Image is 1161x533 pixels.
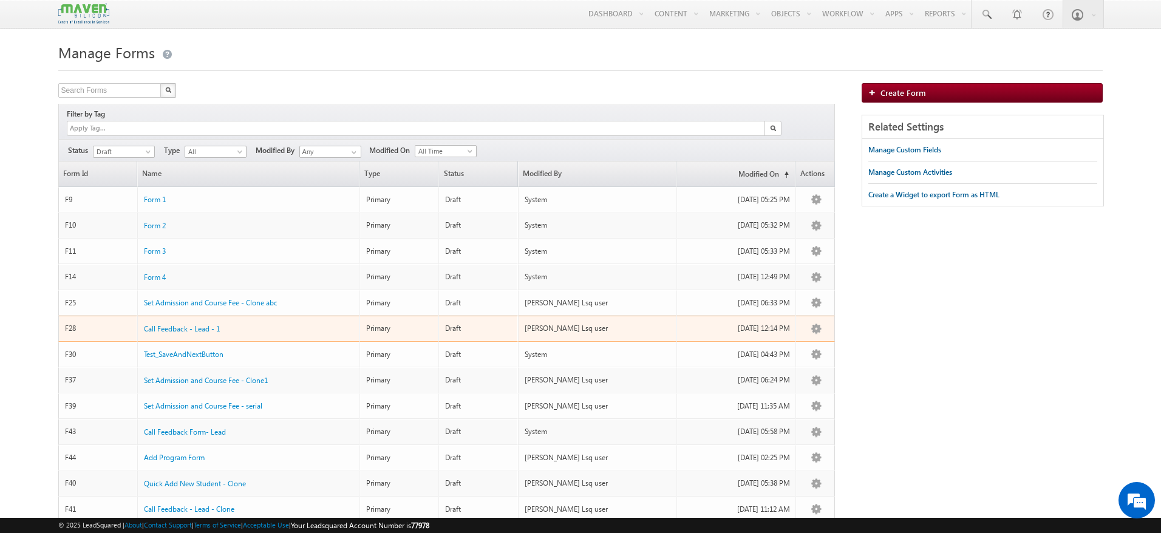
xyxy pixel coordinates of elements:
span: Form 2 [144,221,166,230]
a: Add Program Form [144,452,205,463]
span: Modified By [256,145,299,156]
a: Call Feedback - Lead - 1 [144,324,220,334]
div: [DATE] 05:33 PM [683,246,790,257]
div: Draft [445,220,512,231]
div: Draft [445,246,512,257]
div: [DATE] 04:43 PM [683,349,790,360]
div: Draft [445,349,512,360]
div: [DATE] 05:38 PM [683,478,790,489]
div: Manage Custom Activities [868,167,952,178]
span: Status [68,145,93,156]
span: All [185,146,243,157]
div: F28 [65,323,132,334]
div: F41 [65,504,132,515]
span: Manage Forms [58,42,155,62]
div: Primary [366,401,434,412]
div: Primary [366,297,434,308]
div: [PERSON_NAME] Lsq user [525,504,671,515]
div: System [525,194,671,205]
span: 77978 [411,521,429,530]
a: Call Feedback Form- Lead [144,427,226,438]
span: Draft [94,146,151,157]
a: Form 1 [144,194,166,205]
span: Actions [796,161,834,186]
div: Related Settings [862,115,1103,139]
div: [DATE] 06:24 PM [683,375,790,385]
span: Modified On [369,145,415,156]
span: © 2025 LeadSquared | | | | | [58,520,429,531]
span: Test_SaveAndNextButton [144,350,223,359]
a: Modified By [519,161,676,186]
span: Call Feedback - Lead - Clone [144,504,234,514]
a: Form 3 [144,246,166,257]
a: About [124,521,142,529]
a: Form 4 [144,272,166,283]
div: Primary [366,478,434,489]
div: Primary [366,246,434,257]
div: Draft [445,323,512,334]
a: Modified On(sorted ascending) [677,161,795,186]
div: F40 [65,478,132,489]
img: Search [165,87,171,93]
div: Draft [445,401,512,412]
span: Type [164,145,185,156]
span: Set Admission and Course Fee - serial [144,401,262,410]
div: Primary [366,323,434,334]
span: Set Admission and Course Fee - Clone abc [144,298,277,307]
span: Call Feedback - Lead - 1 [144,324,220,333]
div: [DATE] 05:58 PM [683,426,790,437]
div: Draft [445,478,512,489]
a: Draft [93,146,155,158]
span: Form 3 [144,246,166,256]
div: Primary [366,271,434,282]
div: Filter by Tag [67,107,109,121]
div: F39 [65,401,132,412]
div: Primary [366,504,434,515]
div: Primary [366,426,434,437]
div: F30 [65,349,132,360]
a: Contact Support [144,521,192,529]
div: [DATE] 11:35 AM [683,401,790,412]
div: [DATE] 05:25 PM [683,194,790,205]
div: Draft [445,271,512,282]
span: Type [360,161,438,186]
a: Form 2 [144,220,166,231]
span: Your Leadsquared Account Number is [291,521,429,530]
div: F9 [65,194,132,205]
div: F43 [65,426,132,437]
div: Primary [366,375,434,385]
a: Quick Add New Student - Clone [144,478,246,489]
a: Create a Widget to export Form as HTML [868,184,999,206]
a: Manage Custom Activities [868,161,952,183]
input: Type to Search [299,146,361,158]
a: Terms of Service [194,521,241,529]
div: System [525,220,671,231]
a: Test_SaveAndNextButton [144,349,223,360]
div: Draft [445,194,512,205]
a: Show All Items [345,146,360,158]
a: Set Admission and Course Fee - Clone abc [144,297,277,308]
div: Draft [445,504,512,515]
span: (sorted ascending) [779,170,789,180]
div: [PERSON_NAME] Lsq user [525,452,671,463]
div: [PERSON_NAME] Lsq user [525,323,671,334]
span: Add Program Form [144,453,205,462]
div: F25 [65,297,132,308]
a: Acceptable Use [243,521,289,529]
div: Draft [445,452,512,463]
div: [DATE] 02:25 PM [683,452,790,463]
div: Draft [445,375,512,385]
a: All [185,146,247,158]
div: Draft [445,297,512,308]
div: [PERSON_NAME] Lsq user [525,478,671,489]
span: Set Admission and Course Fee - Clone1 [144,376,268,385]
div: System [525,246,671,257]
div: [PERSON_NAME] Lsq user [525,375,671,385]
div: System [525,271,671,282]
div: [DATE] 11:12 AM [683,504,790,515]
div: Primary [366,452,434,463]
div: [DATE] 05:32 PM [683,220,790,231]
img: add_icon.png [868,89,880,96]
div: [DATE] 12:49 PM [683,271,790,282]
div: Primary [366,220,434,231]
